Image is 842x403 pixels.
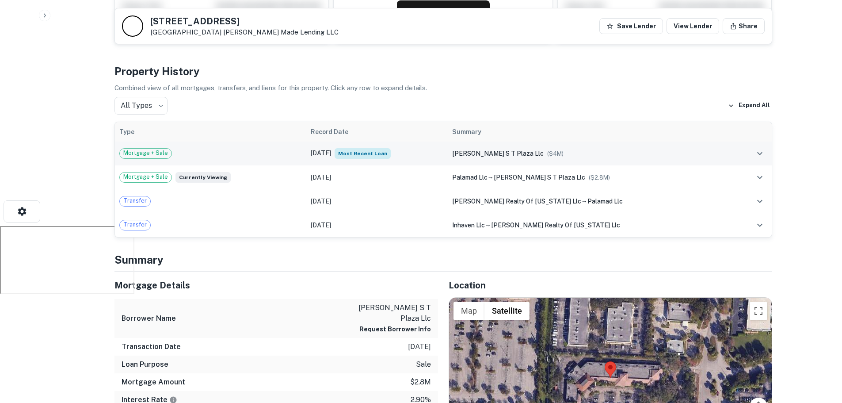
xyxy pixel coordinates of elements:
[547,150,564,157] span: ($ 4M )
[452,174,488,181] span: palamad llc
[723,18,765,34] button: Share
[397,0,490,22] button: Request Borrower Info
[726,99,772,112] button: Expand All
[306,213,448,237] td: [DATE]
[306,142,448,165] td: [DATE]
[452,198,581,205] span: [PERSON_NAME] realty of [US_STATE] llc
[122,377,185,388] h6: Mortgage Amount
[416,359,431,370] p: sale
[114,63,772,79] h4: Property History
[351,303,431,324] p: [PERSON_NAME] s t plaza llc
[599,18,663,34] button: Save Lender
[306,189,448,213] td: [DATE]
[223,28,339,36] a: [PERSON_NAME] Made Lending LLC
[484,302,530,320] button: Show satellite imagery
[115,122,306,142] th: Type
[452,196,729,206] div: →
[122,359,168,370] h6: Loan Purpose
[752,146,767,161] button: expand row
[335,148,391,159] span: Most Recent Loan
[122,342,181,352] h6: Transaction Date
[453,302,484,320] button: Show street map
[359,324,431,334] button: Request Borrower Info
[114,97,168,115] div: All Types
[587,198,623,205] span: palamad llc
[306,122,448,142] th: Record Date
[114,279,438,292] h5: Mortgage Details
[452,173,729,182] div: →
[114,252,772,268] h4: Summary
[452,222,485,229] span: inhaven llc
[491,222,620,229] span: [PERSON_NAME] realty of [US_STATE] llc
[150,28,339,36] p: [GEOGRAPHIC_DATA]
[120,149,171,157] span: Mortgage + Sale
[114,83,772,93] p: Combined view of all mortgages, transfers, and liens for this property. Click any row to expand d...
[750,302,767,320] button: Toggle fullscreen view
[752,170,767,185] button: expand row
[175,172,231,183] span: Currently viewing
[452,220,729,230] div: →
[408,342,431,352] p: [DATE]
[122,313,176,324] h6: Borrower Name
[306,165,448,189] td: [DATE]
[752,194,767,209] button: expand row
[448,122,734,142] th: Summary
[452,150,544,157] span: [PERSON_NAME] s t plaza llc
[150,17,339,26] h5: [STREET_ADDRESS]
[667,18,719,34] a: View Lender
[120,173,171,181] span: Mortgage + Sale
[120,220,150,229] span: Transfer
[449,279,772,292] h5: Location
[752,218,767,233] button: expand row
[798,332,842,375] iframe: Chat Widget
[410,377,431,388] p: $2.8m
[120,196,150,205] span: Transfer
[589,174,610,181] span: ($ 2.8M )
[494,174,585,181] span: [PERSON_NAME] s t plaza llc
